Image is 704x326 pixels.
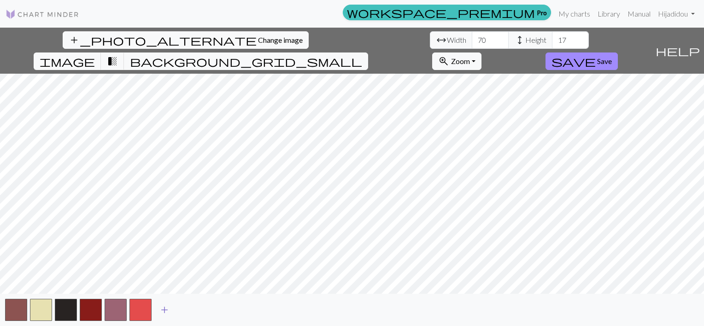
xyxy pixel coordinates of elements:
[654,5,698,23] a: Hijadidou
[597,57,612,65] span: Save
[436,34,447,47] span: arrow_range
[656,44,700,57] span: help
[651,28,704,74] button: Help
[432,52,481,70] button: Zoom
[451,57,470,65] span: Zoom
[63,31,309,49] button: Change image
[159,303,170,316] span: add
[514,34,525,47] span: height
[343,5,551,20] a: Pro
[107,55,118,68] span: transition_fade
[153,301,176,319] button: Add color
[594,5,624,23] a: Library
[347,6,535,19] span: workspace_premium
[438,55,449,68] span: zoom_in
[258,35,303,44] span: Change image
[130,55,362,68] span: background_grid_small
[551,55,596,68] span: save
[69,34,257,47] span: add_photo_alternate
[447,35,466,46] span: Width
[6,9,79,20] img: Logo
[555,5,594,23] a: My charts
[40,55,95,68] span: image
[525,35,546,46] span: Height
[624,5,654,23] a: Manual
[546,52,618,70] button: Save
